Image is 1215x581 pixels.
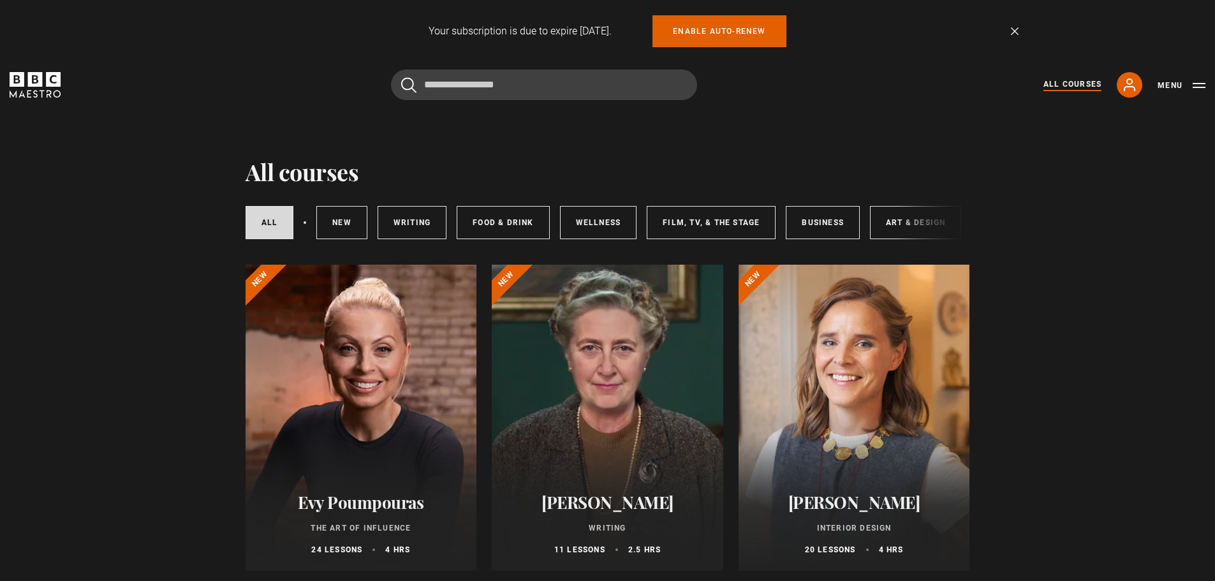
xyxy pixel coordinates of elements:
[786,206,860,239] a: Business
[316,206,367,239] a: New
[457,206,549,239] a: Food & Drink
[1158,79,1205,92] button: Toggle navigation
[652,15,786,47] a: Enable auto-renew
[628,544,661,555] p: 2.5 hrs
[246,206,294,239] a: All
[261,522,462,534] p: The Art of Influence
[507,492,708,512] h2: [PERSON_NAME]
[401,77,416,93] button: Submit the search query
[870,206,961,239] a: Art & Design
[739,265,970,571] a: [PERSON_NAME] Interior Design 20 lessons 4 hrs New
[261,492,462,512] h2: Evy Poumpouras
[754,492,955,512] h2: [PERSON_NAME]
[805,544,856,555] p: 20 lessons
[647,206,776,239] a: Film, TV, & The Stage
[311,544,362,555] p: 24 lessons
[507,522,708,534] p: Writing
[246,265,477,571] a: Evy Poumpouras The Art of Influence 24 lessons 4 hrs New
[492,265,723,571] a: [PERSON_NAME] Writing 11 lessons 2.5 hrs New
[10,72,61,98] svg: BBC Maestro
[391,70,697,100] input: Search
[554,544,605,555] p: 11 lessons
[385,544,410,555] p: 4 hrs
[879,544,904,555] p: 4 hrs
[754,522,955,534] p: Interior Design
[1043,78,1101,91] a: All Courses
[378,206,446,239] a: Writing
[246,158,359,185] h1: All courses
[560,206,637,239] a: Wellness
[429,24,612,39] p: Your subscription is due to expire [DATE].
